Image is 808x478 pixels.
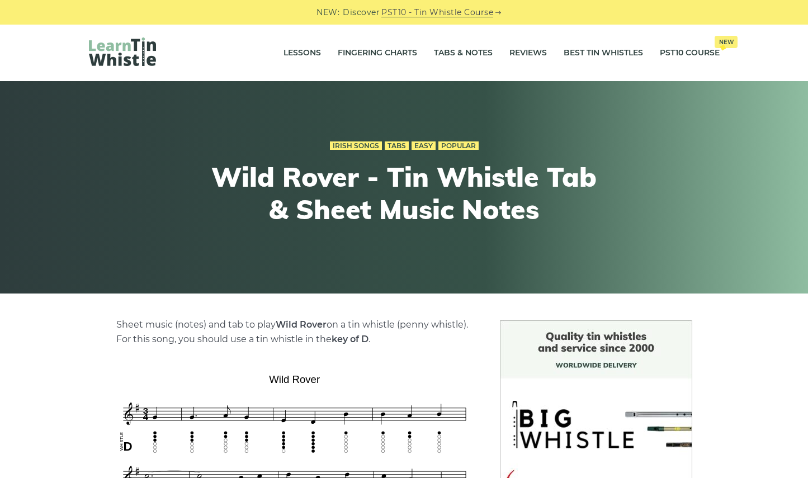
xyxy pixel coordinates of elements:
[332,334,368,344] strong: key of D
[283,39,321,67] a: Lessons
[276,319,327,330] strong: Wild Rover
[564,39,643,67] a: Best Tin Whistles
[330,141,382,150] a: Irish Songs
[434,39,493,67] a: Tabs & Notes
[199,161,610,225] h1: Wild Rover - Tin Whistle Tab & Sheet Music Notes
[89,37,156,66] img: LearnTinWhistle.com
[438,141,479,150] a: Popular
[660,39,720,67] a: PST10 CourseNew
[338,39,417,67] a: Fingering Charts
[715,36,738,48] span: New
[509,39,547,67] a: Reviews
[412,141,436,150] a: Easy
[385,141,409,150] a: Tabs
[116,318,473,347] p: Sheet music (notes) and tab to play on a tin whistle (penny whistle). For this song, you should u...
